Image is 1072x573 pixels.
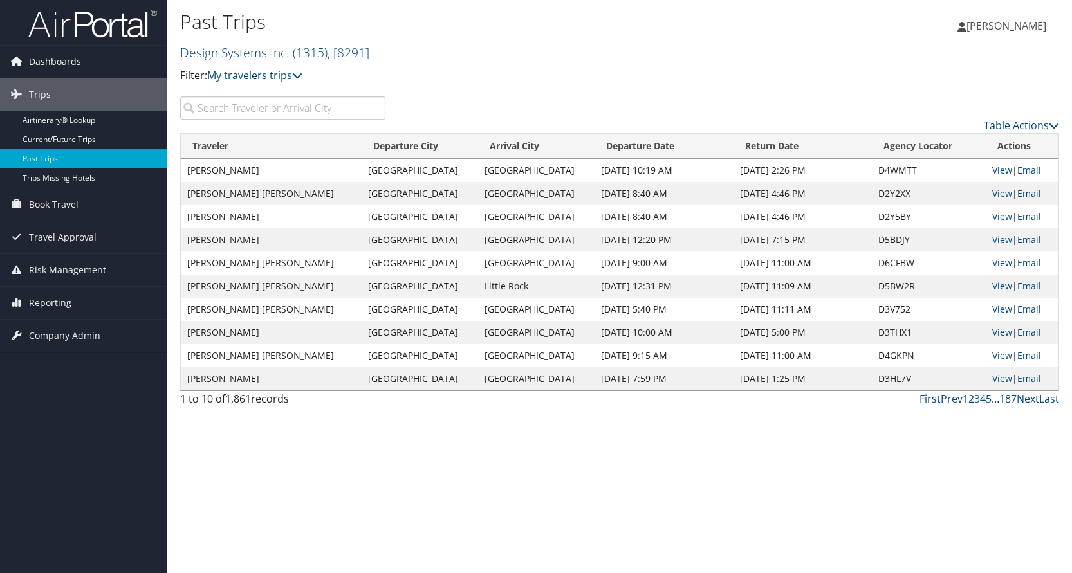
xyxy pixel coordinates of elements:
[986,159,1058,182] td: |
[872,228,986,251] td: D5BDJY
[180,44,369,61] a: Design Systems Inc.
[986,367,1058,390] td: |
[29,254,106,286] span: Risk Management
[1017,257,1041,269] a: Email
[181,182,362,205] td: [PERSON_NAME] [PERSON_NAME]
[181,134,362,159] th: Traveler: activate to sort column ascending
[734,182,872,205] td: [DATE] 4:46 PM
[181,251,362,275] td: [PERSON_NAME] [PERSON_NAME]
[986,298,1058,321] td: |
[29,320,100,352] span: Company Admin
[872,134,986,159] th: Agency Locator: activate to sort column ascending
[478,205,595,228] td: [GEOGRAPHIC_DATA]
[734,159,872,182] td: [DATE] 2:26 PM
[734,228,872,251] td: [DATE] 7:15 PM
[29,46,81,78] span: Dashboards
[29,188,79,221] span: Book Travel
[478,321,595,344] td: [GEOGRAPHIC_DATA]
[362,344,478,367] td: [GEOGRAPHIC_DATA]
[362,159,478,182] td: [GEOGRAPHIC_DATA]
[974,392,980,406] a: 3
[1017,233,1041,246] a: Email
[595,134,733,159] th: Departure Date: activate to sort column ascending
[872,367,986,390] td: D3HL7V
[734,344,872,367] td: [DATE] 11:00 AM
[595,182,733,205] td: [DATE] 8:40 AM
[992,233,1012,246] a: View
[1017,164,1041,176] a: Email
[992,257,1012,269] a: View
[478,182,595,205] td: [GEOGRAPHIC_DATA]
[963,392,968,406] a: 1
[872,251,986,275] td: D6CFBW
[1017,210,1041,223] a: Email
[362,251,478,275] td: [GEOGRAPHIC_DATA]
[1017,372,1041,385] a: Email
[992,210,1012,223] a: View
[1017,303,1041,315] a: Email
[966,19,1046,33] span: [PERSON_NAME]
[478,344,595,367] td: [GEOGRAPHIC_DATA]
[478,134,595,159] th: Arrival City: activate to sort column ascending
[986,275,1058,298] td: |
[478,228,595,251] td: [GEOGRAPHIC_DATA]
[362,182,478,205] td: [GEOGRAPHIC_DATA]
[992,164,1012,176] a: View
[181,344,362,367] td: [PERSON_NAME] [PERSON_NAME]
[362,298,478,321] td: [GEOGRAPHIC_DATA]
[362,275,478,298] td: [GEOGRAPHIC_DATA]
[595,205,733,228] td: [DATE] 8:40 AM
[29,221,97,253] span: Travel Approval
[1017,280,1041,292] a: Email
[986,251,1058,275] td: |
[225,392,251,406] span: 1,861
[1017,326,1041,338] a: Email
[992,349,1012,361] a: View
[28,8,157,39] img: airportal-logo.png
[207,68,302,82] a: My travelers trips
[992,303,1012,315] a: View
[992,187,1012,199] a: View
[734,205,872,228] td: [DATE] 4:46 PM
[478,251,595,275] td: [GEOGRAPHIC_DATA]
[992,392,999,406] span: …
[734,367,872,390] td: [DATE] 1:25 PM
[941,392,963,406] a: Prev
[872,321,986,344] td: D3THX1
[1017,349,1041,361] a: Email
[362,228,478,251] td: [GEOGRAPHIC_DATA]
[180,8,766,35] h1: Past Trips
[595,367,733,390] td: [DATE] 7:59 PM
[872,298,986,321] td: D3V752
[181,205,362,228] td: [PERSON_NAME]
[734,298,872,321] td: [DATE] 11:11 AM
[478,275,595,298] td: Little Rock
[362,367,478,390] td: [GEOGRAPHIC_DATA]
[181,367,362,390] td: [PERSON_NAME]
[734,321,872,344] td: [DATE] 5:00 PM
[1039,392,1059,406] a: Last
[29,287,71,319] span: Reporting
[872,344,986,367] td: D4GKPN
[181,275,362,298] td: [PERSON_NAME] [PERSON_NAME]
[362,134,478,159] th: Departure City: activate to sort column ascending
[328,44,369,61] span: , [ 8291 ]
[1017,187,1041,199] a: Email
[734,134,872,159] th: Return Date: activate to sort column ascending
[734,275,872,298] td: [DATE] 11:09 AM
[986,182,1058,205] td: |
[180,96,385,120] input: Search Traveler or Arrival City
[968,392,974,406] a: 2
[872,205,986,228] td: D2Y5BY
[180,391,385,413] div: 1 to 10 of records
[181,298,362,321] td: [PERSON_NAME] [PERSON_NAME]
[992,326,1012,338] a: View
[181,321,362,344] td: [PERSON_NAME]
[986,205,1058,228] td: |
[872,159,986,182] td: D4WMTT
[595,275,733,298] td: [DATE] 12:31 PM
[957,6,1059,45] a: [PERSON_NAME]
[920,392,941,406] a: First
[986,321,1058,344] td: |
[986,392,992,406] a: 5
